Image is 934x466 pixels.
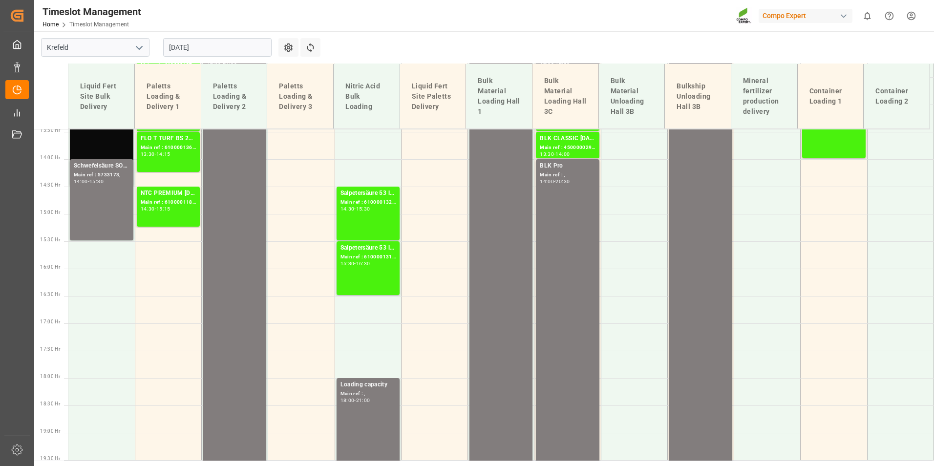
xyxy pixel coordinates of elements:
div: 15:15 [156,207,170,211]
span: 15:00 Hr [40,210,60,215]
div: - [354,398,356,402]
span: 16:00 Hr [40,264,60,270]
span: 18:30 Hr [40,401,60,406]
div: 13:30 [141,152,155,156]
div: Liquid Fert Site Paletts Delivery [408,77,458,116]
div: 20:30 [555,179,570,184]
div: Container Loading 1 [806,82,856,110]
a: Home [42,21,59,28]
div: 15:30 [89,179,104,184]
div: Liquid Fert Site Bulk Delivery [76,77,127,116]
div: Bulk Material Loading Hall 3C [540,72,591,121]
span: 17:30 Hr [40,346,60,352]
div: 14:15 [156,152,170,156]
span: 18:00 Hr [40,374,60,379]
div: Main ref : 4500000298, 2000000240; [540,144,595,152]
span: 19:00 Hr [40,428,60,434]
div: 15:30 [340,261,355,266]
div: 14:30 [141,207,155,211]
input: Type to search/select [41,38,149,57]
div: - [88,179,89,184]
div: Main ref : 6100001321, 2000001143; [340,198,396,207]
div: - [354,261,356,266]
div: - [155,207,156,211]
div: 21:00 [356,398,370,402]
div: Main ref : 6100001364, 2000000611; [141,144,196,152]
div: 18:00 [340,398,355,402]
div: - [155,152,156,156]
div: Bulkship Unloading Hall 3B [673,77,723,116]
span: 14:00 Hr [40,155,60,160]
div: Timeslot Management [42,4,141,19]
div: Bulk Material Unloading Hall 3B [607,72,657,121]
div: Main ref : , [540,171,595,179]
div: 13:30 [540,152,554,156]
div: Main ref : 5733173, [74,171,129,179]
div: Container Loading 2 [871,82,922,110]
div: BLK CLASSIC [DATE]+3+TE BULK; [540,134,595,144]
div: Paletts Loading & Delivery 2 [209,77,259,116]
div: BLK Pro [540,161,595,171]
button: Compo Expert [759,6,856,25]
div: 15:30 [356,207,370,211]
div: Paletts Loading & Delivery 3 [275,77,325,116]
span: 17:00 Hr [40,319,60,324]
div: - [554,152,555,156]
input: DD.MM.YYYY [163,38,272,57]
button: show 0 new notifications [856,5,878,27]
div: 14:00 [74,179,88,184]
div: Main ref : , [340,390,396,398]
img: Screenshot%202023-09-29%20at%2010.02.21.png_1712312052.png [736,7,752,24]
div: Loading capacity [340,380,396,390]
div: Main ref : 6100001318, 2000001147; [340,253,396,261]
span: 13:30 Hr [40,127,60,133]
div: Compo Expert [759,9,852,23]
span: 15:30 Hr [40,237,60,242]
div: Nitric Acid Bulk Loading [341,77,392,116]
div: Main ref : 6100001188, 2000001031; [141,198,196,207]
button: Help Center [878,5,900,27]
div: NTC PREMIUM [DATE] 25kg (x40) D,EN,PL;NTC PREMIUM [DATE]+3+TE 600kg BB; [141,189,196,198]
div: FLO T TURF BS 20-5-8 25kg (x42) INT;FLO T EAGLE K 12-0-24 25kg (x40) INT; [141,134,196,144]
div: Bulk Material Loading Hall 1 [474,72,524,121]
div: - [354,207,356,211]
span: 16:30 Hr [40,292,60,297]
div: - [554,179,555,184]
div: 16:30 [356,261,370,266]
div: 14:30 [340,207,355,211]
div: Salpetersäure 53 lose; [340,189,396,198]
div: Salpetersäure 53 lose; [340,243,396,253]
div: Mineral fertilizer production delivery [739,72,789,121]
div: Paletts Loading & Delivery 1 [143,77,193,116]
button: open menu [131,40,146,55]
div: 14:00 [540,179,554,184]
div: 14:00 [555,152,570,156]
span: 14:30 Hr [40,182,60,188]
span: 19:30 Hr [40,456,60,461]
div: Schwefelsäure SO3 rein ([PERSON_NAME]); [74,161,129,171]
